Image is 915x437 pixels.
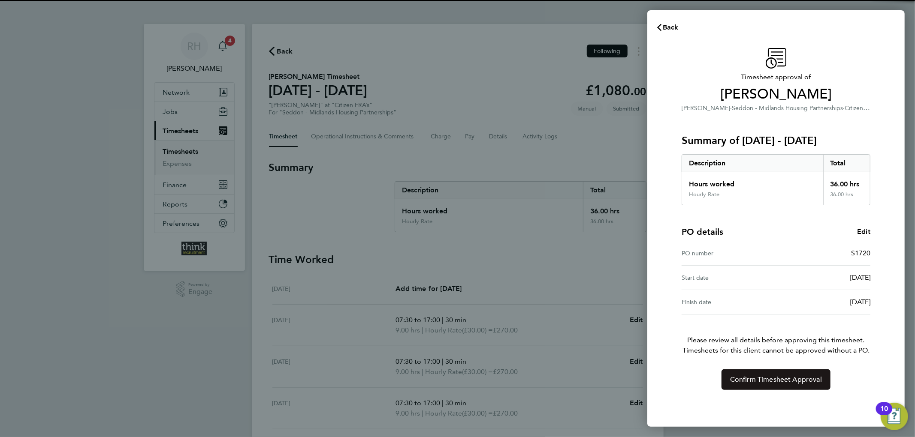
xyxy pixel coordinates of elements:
[689,191,719,198] div: Hourly Rate
[671,345,881,356] span: Timesheets for this client cannot be approved without a PO.
[881,403,908,430] button: Open Resource Center, 10 new notifications
[682,297,776,307] div: Finish date
[823,191,870,205] div: 36.00 hrs
[857,227,870,236] span: Edit
[776,297,870,307] div: [DATE]
[671,314,881,356] p: Please review all details before approving this timesheet.
[647,19,687,36] button: Back
[730,105,732,112] span: ·
[682,155,823,172] div: Description
[682,172,823,191] div: Hours worked
[682,154,870,205] div: Summary of 25 - 31 Aug 2025
[880,409,888,420] div: 10
[682,248,776,258] div: PO number
[823,155,870,172] div: Total
[682,226,723,238] h4: PO details
[682,86,870,103] span: [PERSON_NAME]
[682,72,870,82] span: Timesheet approval of
[682,272,776,283] div: Start date
[730,375,822,384] span: Confirm Timesheet Approval
[857,227,870,237] a: Edit
[682,134,870,147] h3: Summary of [DATE] - [DATE]
[851,249,870,257] span: S1720
[722,369,830,390] button: Confirm Timesheet Approval
[663,23,679,31] span: Back
[845,104,879,112] span: Citizen FRA’s
[776,272,870,283] div: [DATE]
[682,105,730,112] span: [PERSON_NAME]
[843,105,845,112] span: ·
[823,172,870,191] div: 36.00 hrs
[732,105,843,112] span: Seddon - Midlands Housing Partnerships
